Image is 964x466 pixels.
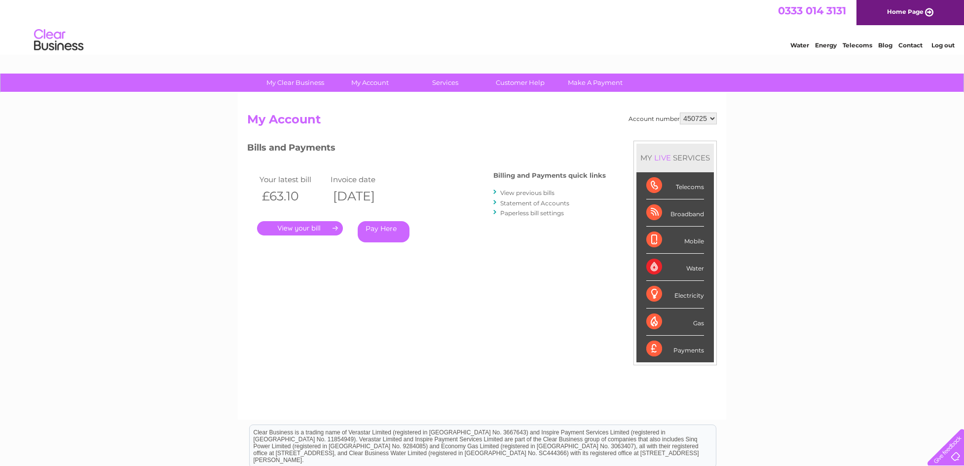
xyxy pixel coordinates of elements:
[493,172,606,179] h4: Billing and Payments quick links
[247,141,606,158] h3: Bills and Payments
[255,74,336,92] a: My Clear Business
[358,221,409,242] a: Pay Here
[898,42,923,49] a: Contact
[629,113,717,124] div: Account number
[480,74,561,92] a: Customer Help
[250,5,716,48] div: Clear Business is a trading name of Verastar Limited (registered in [GEOGRAPHIC_DATA] No. 3667643...
[843,42,872,49] a: Telecoms
[257,186,328,206] th: £63.10
[257,173,328,186] td: Your latest bill
[328,173,399,186] td: Invoice date
[646,172,704,199] div: Telecoms
[405,74,486,92] a: Services
[778,5,846,17] a: 0333 014 3131
[257,221,343,235] a: .
[555,74,636,92] a: Make A Payment
[790,42,809,49] a: Water
[652,153,673,162] div: LIVE
[330,74,411,92] a: My Account
[646,281,704,308] div: Electricity
[34,26,84,56] img: logo.png
[815,42,837,49] a: Energy
[500,199,569,207] a: Statement of Accounts
[646,199,704,227] div: Broadband
[931,42,955,49] a: Log out
[646,227,704,254] div: Mobile
[878,42,892,49] a: Blog
[328,186,399,206] th: [DATE]
[247,113,717,131] h2: My Account
[646,254,704,281] div: Water
[646,336,704,362] div: Payments
[636,144,714,172] div: MY SERVICES
[500,189,555,196] a: View previous bills
[500,209,564,217] a: Paperless bill settings
[646,309,704,336] div: Gas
